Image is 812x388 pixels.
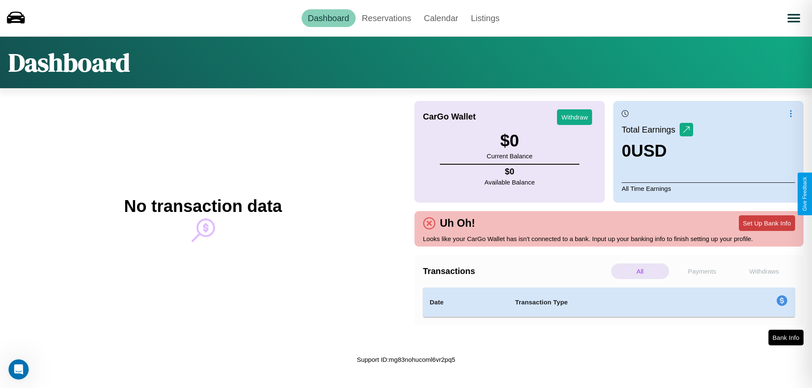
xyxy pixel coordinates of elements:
[423,112,476,122] h4: CarGo Wallet
[423,266,609,276] h4: Transactions
[124,197,282,216] h2: No transaction data
[622,141,693,160] h3: 0 USD
[8,359,29,380] iframe: Intercom live chat
[557,109,592,125] button: Withdraw
[423,233,795,244] p: Looks like your CarGo Wallet has isn't connected to a bank. Input up your banking info to finish ...
[768,330,804,345] button: Bank Info
[487,131,532,150] h3: $ 0
[485,167,535,176] h4: $ 0
[417,9,464,27] a: Calendar
[357,354,455,365] p: Support ID: mg83nohucoml6vr2pq5
[356,9,418,27] a: Reservations
[739,215,795,231] button: Set Up Bank Info
[802,177,808,211] div: Give Feedback
[622,182,795,194] p: All Time Earnings
[515,297,707,307] h4: Transaction Type
[487,150,532,162] p: Current Balance
[782,6,806,30] button: Open menu
[611,263,669,279] p: All
[735,263,793,279] p: Withdraws
[430,297,502,307] h4: Date
[423,288,795,317] table: simple table
[673,263,731,279] p: Payments
[464,9,506,27] a: Listings
[485,176,535,188] p: Available Balance
[302,9,356,27] a: Dashboard
[622,122,680,137] p: Total Earnings
[436,217,479,229] h4: Uh Oh!
[8,45,130,80] h1: Dashboard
